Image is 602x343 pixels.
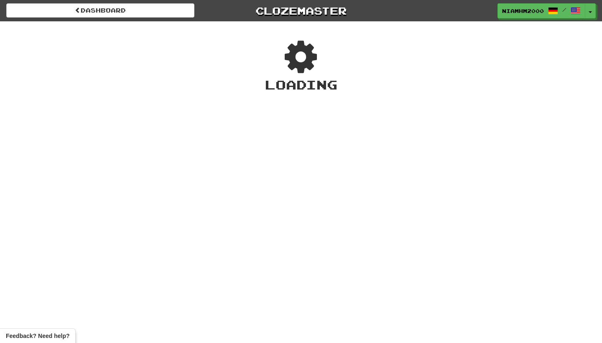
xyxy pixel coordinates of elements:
span: / [562,7,566,13]
a: niamhm2000 / [497,3,585,18]
a: Dashboard [6,3,194,18]
span: niamhm2000 [502,7,544,15]
span: Open feedback widget [6,332,69,340]
a: Clozemaster [207,3,395,18]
